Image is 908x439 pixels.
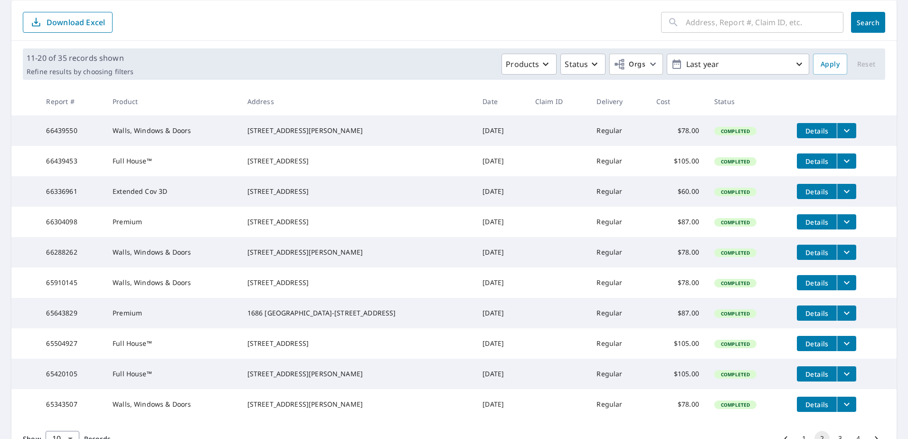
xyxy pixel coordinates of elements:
td: Full House™ [105,359,240,389]
td: 66439453 [38,146,105,176]
button: Last year [667,54,809,75]
td: [DATE] [475,298,528,328]
td: Premium [105,207,240,237]
button: filesDropdownBtn-65643829 [837,305,856,321]
button: filesDropdownBtn-66439550 [837,123,856,138]
td: 66336961 [38,176,105,207]
button: Products [501,54,557,75]
span: Completed [715,280,756,286]
td: $78.00 [649,267,707,298]
p: 11-20 of 35 records shown [27,52,133,64]
button: detailsBtn-66288262 [797,245,837,260]
td: Premium [105,298,240,328]
td: Regular [589,176,648,207]
span: Orgs [614,58,645,70]
button: Status [560,54,605,75]
td: $87.00 [649,298,707,328]
div: [STREET_ADDRESS] [247,217,468,227]
td: 65910145 [38,267,105,298]
span: Details [803,218,831,227]
td: $78.00 [649,115,707,146]
td: 65504927 [38,328,105,359]
td: 66439550 [38,115,105,146]
button: detailsBtn-65343507 [797,397,837,412]
td: [DATE] [475,176,528,207]
th: Cost [649,87,707,115]
button: Search [851,12,885,33]
div: [STREET_ADDRESS][PERSON_NAME] [247,126,468,135]
div: 1686 [GEOGRAPHIC_DATA]-[STREET_ADDRESS] [247,308,468,318]
td: [DATE] [475,389,528,420]
button: detailsBtn-66439550 [797,123,837,138]
button: detailsBtn-66304098 [797,214,837,229]
span: Completed [715,219,756,226]
span: Details [803,278,831,287]
button: detailsBtn-65910145 [797,275,837,290]
p: Products [506,58,539,70]
button: filesDropdownBtn-65910145 [837,275,856,290]
span: Details [803,248,831,257]
th: Date [475,87,528,115]
button: detailsBtn-66336961 [797,184,837,199]
td: Regular [589,328,648,359]
td: [DATE] [475,328,528,359]
button: filesDropdownBtn-66336961 [837,184,856,199]
td: $87.00 [649,207,707,237]
span: Search [859,18,878,27]
td: Walls, Windows & Doors [105,389,240,420]
td: Regular [589,207,648,237]
span: Details [803,400,831,409]
div: [STREET_ADDRESS][PERSON_NAME] [247,248,468,257]
th: Address [240,87,475,115]
th: Status [707,87,789,115]
button: filesDropdownBtn-65504927 [837,336,856,351]
button: Apply [813,54,847,75]
td: Regular [589,115,648,146]
td: Full House™ [105,328,240,359]
th: Delivery [589,87,648,115]
span: Details [803,187,831,196]
button: filesDropdownBtn-66288262 [837,245,856,260]
input: Address, Report #, Claim ID, etc. [686,9,843,36]
td: Extended Cov 3D [105,176,240,207]
td: Walls, Windows & Doors [105,115,240,146]
button: detailsBtn-65643829 [797,305,837,321]
th: Claim ID [528,87,589,115]
td: [DATE] [475,267,528,298]
td: 66288262 [38,237,105,267]
span: Details [803,157,831,166]
span: Details [803,126,831,135]
span: Completed [715,249,756,256]
td: [DATE] [475,146,528,176]
button: detailsBtn-66439453 [797,153,837,169]
td: $60.00 [649,176,707,207]
td: [DATE] [475,115,528,146]
td: $78.00 [649,389,707,420]
button: detailsBtn-65504927 [797,336,837,351]
td: Walls, Windows & Doors [105,267,240,298]
td: [DATE] [475,207,528,237]
td: Regular [589,146,648,176]
td: [DATE] [475,237,528,267]
p: Refine results by choosing filters [27,67,133,76]
td: Regular [589,237,648,267]
td: Regular [589,267,648,298]
span: Completed [715,310,756,317]
button: Orgs [609,54,663,75]
button: Download Excel [23,12,113,33]
button: filesDropdownBtn-65420105 [837,366,856,382]
td: Full House™ [105,146,240,176]
td: Regular [589,389,648,420]
td: Regular [589,298,648,328]
td: 65420105 [38,359,105,389]
span: Completed [715,371,756,378]
th: Report # [38,87,105,115]
div: [STREET_ADDRESS] [247,187,468,196]
td: 66304098 [38,207,105,237]
span: Apply [821,58,840,70]
span: Completed [715,189,756,195]
button: filesDropdownBtn-66304098 [837,214,856,229]
th: Product [105,87,240,115]
td: Regular [589,359,648,389]
td: $105.00 [649,328,707,359]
